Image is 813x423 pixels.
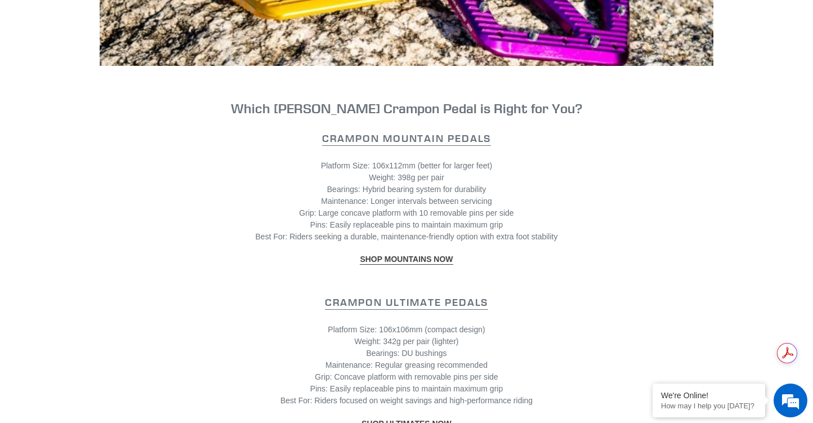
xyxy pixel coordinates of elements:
span: We're online! [65,142,155,256]
p: Platform Size: 106x106mm (compact design) Weight: 342g per pair (lighter) Bearings: DU bushings M... [100,324,713,407]
strong: Crampon Mountain Pedals [322,132,491,145]
a: Crampon Ultimate Pedals [325,296,488,310]
p: How may I help you today? [661,402,757,410]
div: Minimize live chat window [185,6,212,33]
div: Chat with us now [75,63,206,78]
img: d_696896380_company_1647369064580_696896380 [36,56,64,84]
a: SHOP MOUNTAINS NOW [360,255,453,265]
strong: Crampon Ultimate Pedals [325,296,488,309]
div: Navigation go back [12,62,29,79]
a: Crampon Mountain Pedals [322,132,491,146]
p: Platform Size: 106x112mm (better for larger feet) Weight: 398g per pair Bearings: Hybrid bearing ... [100,160,713,243]
h3: Which [PERSON_NAME] Crampon Pedal is Right for You? [100,100,713,117]
textarea: Type your message and hit 'Enter' [6,308,215,347]
strong: SHOP MOUNTAINS NOW [360,255,453,264]
div: We're Online! [661,391,757,400]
